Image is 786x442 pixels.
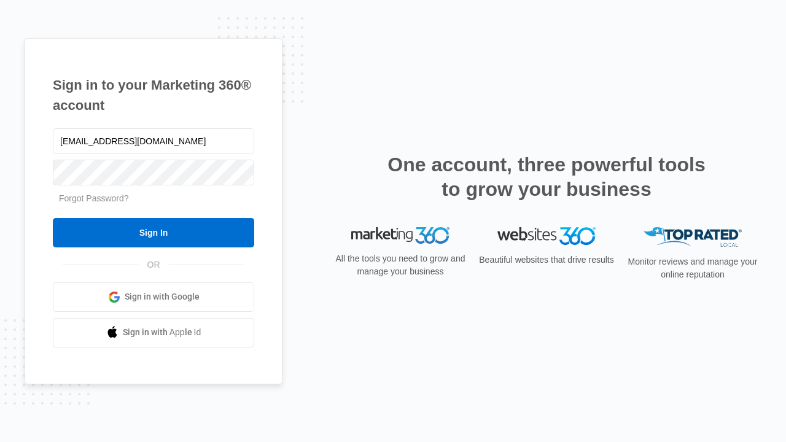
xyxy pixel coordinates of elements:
[53,128,254,154] input: Email
[59,193,129,203] a: Forgot Password?
[53,318,254,347] a: Sign in with Apple Id
[125,290,200,303] span: Sign in with Google
[332,252,469,278] p: All the tools you need to grow and manage your business
[351,227,449,244] img: Marketing 360
[478,254,615,266] p: Beautiful websites that drive results
[53,282,254,312] a: Sign in with Google
[497,227,596,245] img: Websites 360
[644,227,742,247] img: Top Rated Local
[384,152,709,201] h2: One account, three powerful tools to grow your business
[123,326,201,339] span: Sign in with Apple Id
[53,218,254,247] input: Sign In
[53,75,254,115] h1: Sign in to your Marketing 360® account
[624,255,761,281] p: Monitor reviews and manage your online reputation
[139,258,169,271] span: OR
